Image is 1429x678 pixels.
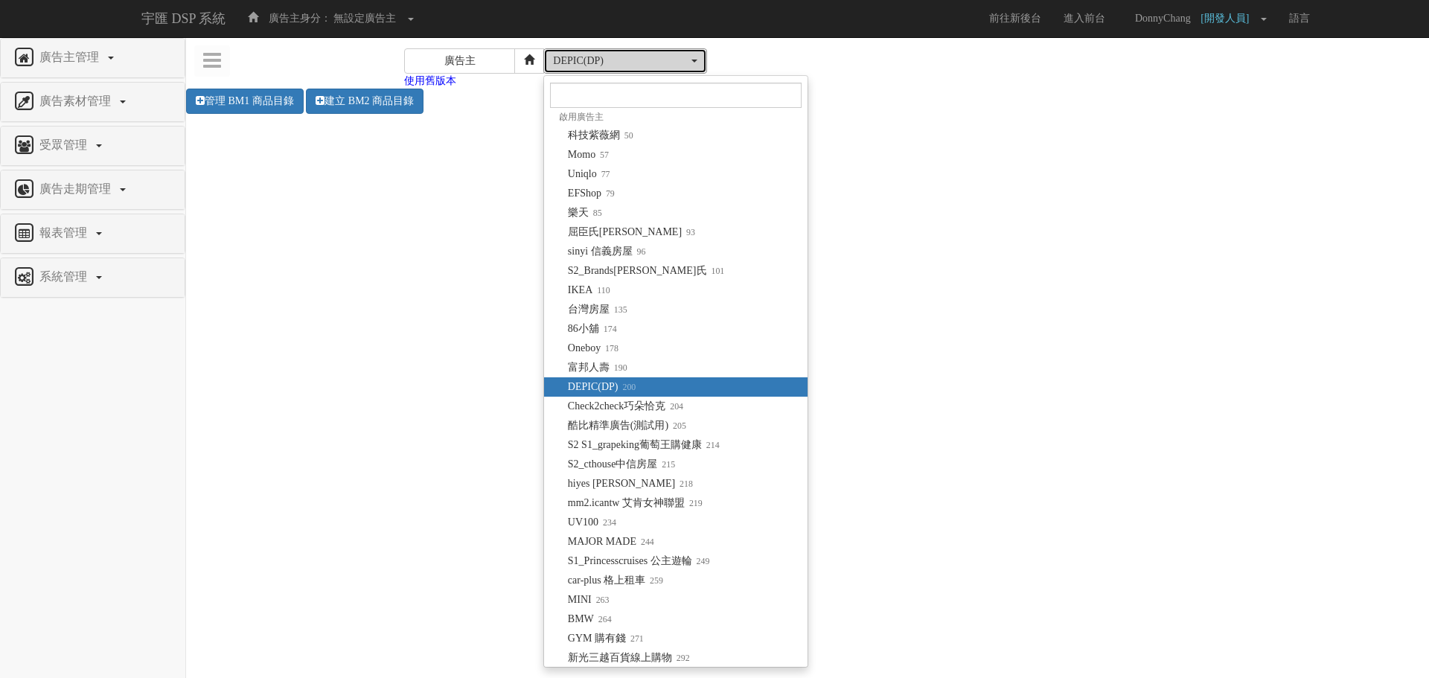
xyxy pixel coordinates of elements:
[657,459,675,470] small: 215
[568,263,724,278] span: S2_Brands[PERSON_NAME]氏
[553,54,688,68] div: DEPIC(DP)
[672,653,690,663] small: 292
[333,13,396,24] span: 無設定廣告主
[568,476,693,491] span: hiyes [PERSON_NAME]
[12,266,173,290] a: 系統管理
[568,167,610,182] span: Uniqlo
[636,537,654,547] small: 244
[568,341,618,356] span: Oneboy
[568,438,720,452] span: S2 S1_grapeking葡萄王購健康
[568,457,675,472] span: S2_cthouse中信房屋
[36,51,106,63] span: 廣告主管理
[36,226,95,239] span: 報表管理
[568,573,663,588] span: car-plus 格上租車
[36,182,118,195] span: 廣告走期管理
[12,178,173,202] a: 廣告走期管理
[1201,13,1256,24] span: [開發人員]
[550,83,802,108] input: Search
[559,112,604,122] span: 啟用廣告主
[568,147,609,162] span: Momo
[568,592,610,607] span: MINI
[682,227,695,237] small: 93
[568,496,703,511] span: mm2.icantw 艾肯女神聯盟
[598,517,616,528] small: 234
[592,285,610,295] small: 110
[692,556,710,566] small: 249
[685,498,703,508] small: 219
[36,270,95,283] span: 系統管理
[1128,13,1198,24] span: DonnyChang
[568,399,683,414] span: Check2check巧朵恰克
[618,382,636,392] small: 200
[186,89,304,114] a: 管理 BM1 商品目錄
[610,304,627,315] small: 135
[568,283,610,298] span: IKEA
[568,360,627,375] span: 富邦人壽
[306,89,423,114] a: 建立 BM2 商品目錄
[620,130,633,141] small: 50
[633,246,646,257] small: 96
[568,380,636,394] span: DEPIC(DP)
[594,614,612,624] small: 264
[568,631,644,646] span: GYM 購有錢
[592,595,610,605] small: 263
[626,633,644,644] small: 271
[568,302,627,317] span: 台灣房屋
[269,13,331,24] span: 廣告主身分：
[568,128,633,143] span: 科技紫薇網
[595,150,609,160] small: 57
[12,90,173,114] a: 廣告素材管理
[668,420,686,431] small: 205
[568,186,615,201] span: EFShop
[568,515,616,530] span: UV100
[568,612,612,627] span: BMW
[568,554,710,569] span: S1_Princesscruises 公主遊輪
[12,46,173,70] a: 廣告主管理
[599,324,617,334] small: 174
[12,222,173,246] a: 報表管理
[675,479,693,489] small: 218
[36,95,118,107] span: 廣告素材管理
[404,75,456,86] a: 使用舊版本
[568,244,646,259] span: sinyi 信義房屋
[702,440,720,450] small: 214
[568,534,654,549] span: MAJOR MADE
[665,401,683,412] small: 204
[707,266,725,276] small: 101
[568,418,686,433] span: 酷比精準廣告(測試用)
[568,322,617,336] span: 86小舖
[568,225,695,240] span: 屈臣氏[PERSON_NAME]
[589,208,602,218] small: 85
[568,205,602,220] span: 樂天
[645,575,663,586] small: 259
[568,650,690,665] span: 新光三越百貨線上購物
[597,169,610,179] small: 77
[12,134,173,158] a: 受眾管理
[610,362,627,373] small: 190
[601,188,615,199] small: 79
[36,138,95,151] span: 受眾管理
[601,343,618,354] small: 178
[543,48,707,74] button: DEPIC(DP)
